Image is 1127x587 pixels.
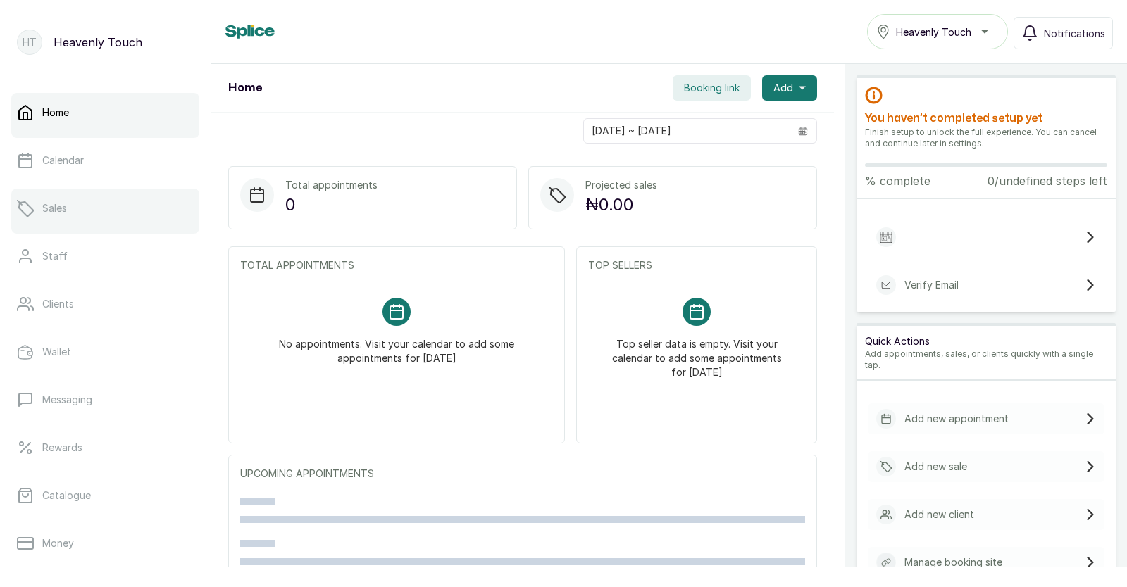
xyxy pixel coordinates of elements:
[42,297,74,311] p: Clients
[904,460,967,474] p: Add new sale
[865,110,1107,127] h2: You haven’t completed setup yet
[904,278,959,292] p: Verify Email
[585,192,657,217] p: ₦0.00
[257,326,536,365] p: No appointments. Visit your calendar to add some appointments for [DATE]
[11,524,199,563] a: Money
[684,81,740,95] span: Booking link
[865,127,1107,149] p: Finish setup to unlock the full experience. You can cancel and continue later in settings.
[42,345,71,359] p: Wallet
[798,126,808,136] svg: calendar
[762,75,817,101] button: Add
[42,488,91,503] p: Catalogue
[988,172,1107,189] p: 0/undefined steps left
[11,332,199,372] a: Wallet
[42,536,74,550] p: Money
[42,201,67,215] p: Sales
[673,75,751,101] button: Booking link
[11,236,199,276] a: Staff
[584,119,790,143] input: Select date
[11,93,199,132] a: Home
[23,35,37,49] p: HT
[1014,17,1113,49] button: Notifications
[605,326,788,379] p: Top seller data is empty. Visit your calendar to add some appointments for [DATE]
[228,80,262,96] h1: Home
[11,141,199,180] a: Calendar
[588,258,805,272] p: TOP SELLERS
[904,555,1002,569] p: Manage booking site
[285,178,378,192] p: Total appointments
[867,14,1008,49] button: Heavenly Touch
[865,172,930,189] p: % complete
[285,192,378,217] p: 0
[240,467,805,481] p: UPCOMING APPOINTMENTS
[240,258,553,272] p: TOTAL APPOINTMENTS
[42,106,69,120] p: Home
[773,81,793,95] span: Add
[11,380,199,419] a: Messaging
[11,428,199,467] a: Rewards
[904,412,1009,426] p: Add new appointment
[904,507,974,522] p: Add new client
[42,441,82,455] p: Rewards
[42,393,92,407] p: Messaging
[42,249,68,263] p: Staff
[865,334,1107,348] p: Quick Actions
[11,189,199,228] a: Sales
[11,284,199,324] a: Clients
[896,25,971,39] span: Heavenly Touch
[1044,26,1105,41] span: Notifications
[42,153,84,168] p: Calendar
[865,348,1107,371] p: Add appointments, sales, or clients quickly with a single tap.
[11,476,199,515] a: Catalogue
[585,178,657,192] p: Projected sales
[54,34,142,51] p: Heavenly Touch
